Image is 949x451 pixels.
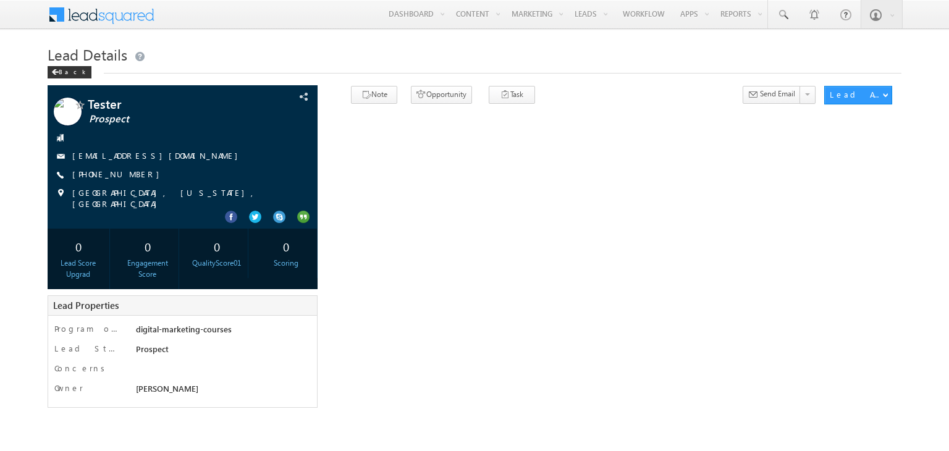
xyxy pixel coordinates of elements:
[258,258,314,269] div: Scoring
[88,98,255,110] span: Tester
[489,86,535,104] button: Task
[258,235,314,258] div: 0
[830,89,882,100] div: Lead Actions
[54,98,82,130] img: Profile photo
[48,65,98,76] a: Back
[72,169,166,181] span: [PHONE_NUMBER]
[54,323,119,334] label: Program of Interest
[48,44,127,64] span: Lead Details
[136,383,198,394] span: [PERSON_NAME]
[351,86,397,104] button: Note
[760,88,795,99] span: Send Email
[743,86,801,104] button: Send Email
[824,86,892,104] button: Lead Actions
[72,187,292,209] span: [GEOGRAPHIC_DATA], [US_STATE], [GEOGRAPHIC_DATA]
[54,343,119,354] label: Lead Stage
[120,258,175,280] div: Engagement Score
[120,235,175,258] div: 0
[54,363,109,374] label: Concerns
[48,66,91,78] div: Back
[189,258,245,269] div: QualityScore01
[51,235,106,258] div: 0
[89,113,256,125] span: Prospect
[54,382,83,394] label: Owner
[133,343,307,360] div: Prospect
[53,299,119,311] span: Lead Properties
[133,323,307,340] div: digital-marketing-courses
[51,258,106,280] div: Lead Score Upgrad
[189,235,245,258] div: 0
[72,150,244,161] a: [EMAIL_ADDRESS][DOMAIN_NAME]
[411,86,472,104] button: Opportunity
